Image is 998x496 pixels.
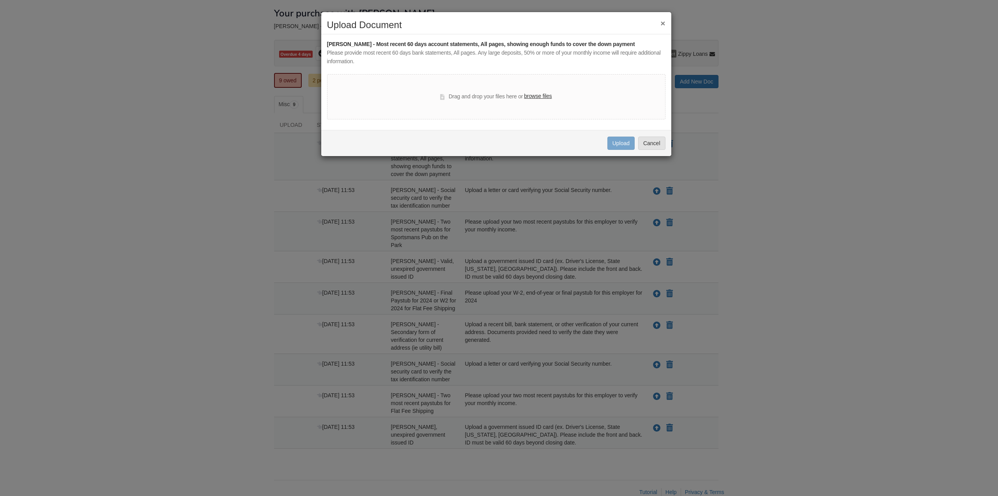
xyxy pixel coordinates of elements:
[327,40,665,49] div: [PERSON_NAME] - Most recent 60 days account statements, All pages, showing enough funds to cover ...
[440,92,552,101] div: Drag and drop your files here or
[524,92,552,101] label: browse files
[327,49,665,66] div: Please provide most recent 60 days bank statements, All pages. Any large deposits, 50% or more of...
[327,20,665,30] h2: Upload Document
[607,137,635,150] button: Upload
[638,137,665,150] button: Cancel
[660,19,665,27] button: ×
